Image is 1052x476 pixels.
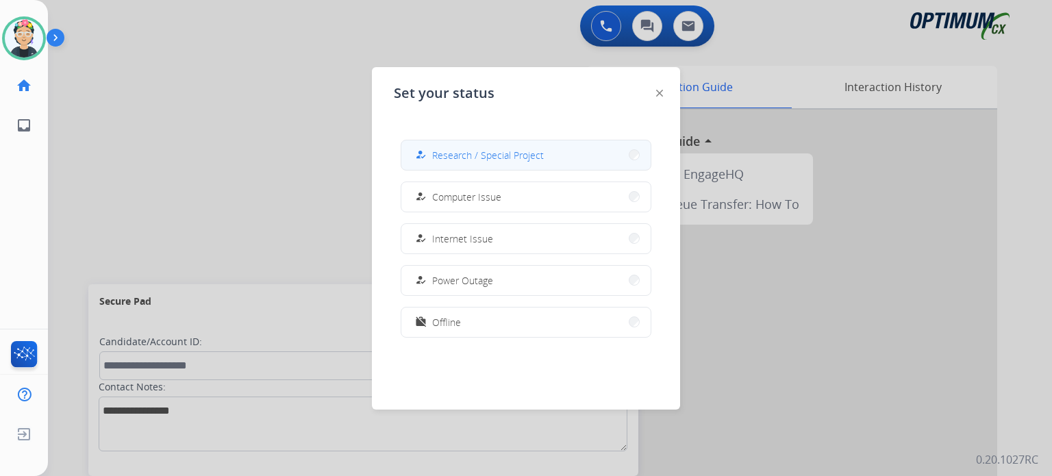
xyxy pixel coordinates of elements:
img: avatar [5,19,43,58]
button: Internet Issue [401,224,651,253]
mat-icon: home [16,77,32,94]
img: close-button [656,90,663,97]
mat-icon: how_to_reg [415,149,427,161]
mat-icon: inbox [16,117,32,134]
span: Internet Issue [432,231,493,246]
span: Computer Issue [432,190,501,204]
button: Power Outage [401,266,651,295]
span: Set your status [394,84,494,103]
mat-icon: how_to_reg [415,191,427,203]
button: Computer Issue [401,182,651,212]
span: Offline [432,315,461,329]
button: Offline [401,308,651,337]
mat-icon: how_to_reg [415,233,427,245]
p: 0.20.1027RC [976,451,1038,468]
button: Research / Special Project [401,140,651,170]
span: Power Outage [432,273,493,288]
mat-icon: work_off [415,316,427,328]
mat-icon: how_to_reg [415,275,427,286]
span: Research / Special Project [432,148,544,162]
